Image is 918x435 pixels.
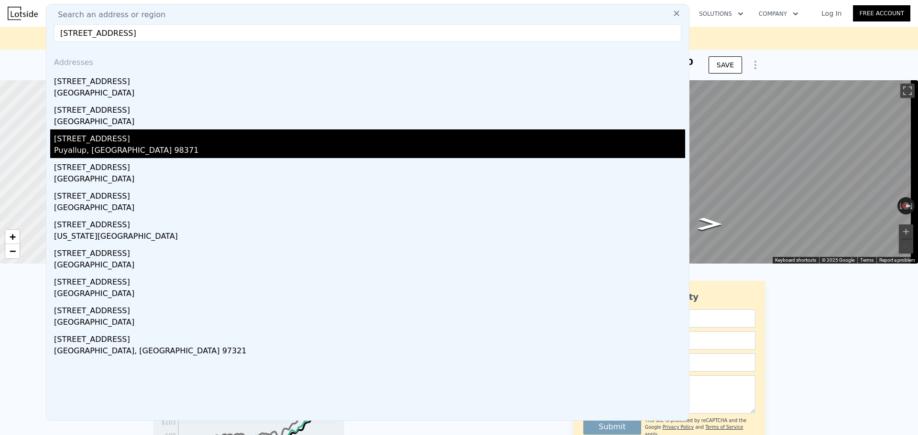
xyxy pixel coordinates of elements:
div: [GEOGRAPHIC_DATA] [54,116,685,129]
div: [GEOGRAPHIC_DATA] [54,202,685,215]
div: Addresses [50,49,685,72]
div: [GEOGRAPHIC_DATA] [54,288,685,301]
div: [US_STATE][GEOGRAPHIC_DATA] [54,231,685,244]
button: Rotate clockwise [910,197,915,214]
a: Zoom in [5,230,20,244]
div: [STREET_ADDRESS] [54,330,685,345]
button: Zoom in [899,224,913,239]
input: Enter an address, city, region, neighborhood or zip code [54,24,681,42]
div: [GEOGRAPHIC_DATA] [54,87,685,101]
div: [STREET_ADDRESS] [54,158,685,173]
button: Reset the view [897,202,915,210]
button: Solutions [691,5,751,22]
a: Privacy Policy [663,424,694,430]
div: [STREET_ADDRESS] [54,215,685,231]
a: Report a problem [879,257,915,263]
path: Go South [687,214,733,233]
span: − [10,245,16,257]
button: Show Options [746,55,765,74]
div: [STREET_ADDRESS] [54,273,685,288]
button: Keyboard shortcuts [775,257,816,264]
div: [STREET_ADDRESS] [54,101,685,116]
button: SAVE [709,56,742,74]
button: Toggle fullscreen view [900,84,915,98]
a: Terms (opens in new tab) [860,257,874,263]
span: Search an address or region [50,9,165,21]
span: © 2025 Google [822,257,854,263]
button: Zoom out [899,239,913,254]
a: Log In [810,9,853,18]
tspan: $103 [161,419,176,426]
div: [STREET_ADDRESS] [54,72,685,87]
div: [STREET_ADDRESS] [54,129,685,145]
div: [GEOGRAPHIC_DATA] [54,173,685,187]
div: [STREET_ADDRESS] [54,301,685,317]
a: Free Account [853,5,910,21]
div: [STREET_ADDRESS] [54,244,685,259]
button: Submit [583,419,641,435]
button: Company [751,5,806,22]
div: [STREET_ADDRESS] [54,187,685,202]
button: Rotate counterclockwise [897,197,903,214]
div: [GEOGRAPHIC_DATA] [54,317,685,330]
a: Zoom out [5,244,20,258]
div: [GEOGRAPHIC_DATA], [GEOGRAPHIC_DATA] 97321 [54,345,685,359]
span: + [10,231,16,243]
img: Lotside [8,7,38,20]
div: Puyallup, [GEOGRAPHIC_DATA] 98371 [54,145,685,158]
div: [GEOGRAPHIC_DATA] [54,259,685,273]
a: Terms of Service [705,424,743,430]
